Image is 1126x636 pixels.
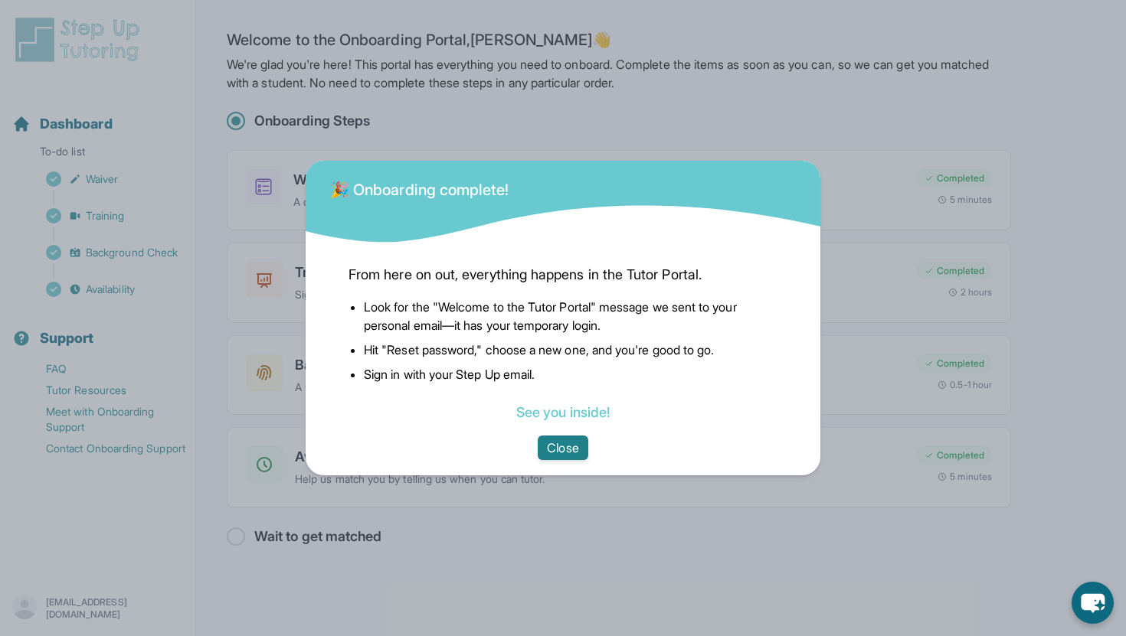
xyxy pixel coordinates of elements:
[364,365,777,383] li: Sign in with your Step Up email.
[538,435,588,460] button: Close
[516,404,610,420] a: See you inside!
[364,341,777,359] li: Hit "Reset password," choose a new one, and you're good to go.
[364,298,777,334] li: Look for the "Welcome to the Tutor Portal" message we sent to your personal email—it has your tem...
[1072,582,1114,624] button: chat-button
[330,170,509,201] div: 🎉 Onboarding complete!
[349,264,777,285] span: From here on out, everything happens in the Tutor Portal.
